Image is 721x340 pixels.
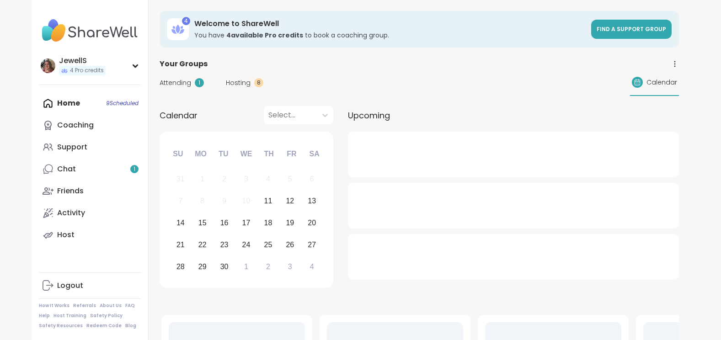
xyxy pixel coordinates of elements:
[220,260,229,273] div: 30
[198,239,207,251] div: 22
[125,303,135,309] a: FAQ
[57,164,76,174] div: Chat
[244,260,248,273] div: 1
[182,17,190,25] div: 4
[57,142,87,152] div: Support
[302,170,322,189] div: Not available Saturday, September 6th, 2025
[160,109,198,122] span: Calendar
[176,260,185,273] div: 28
[192,170,212,189] div: Not available Monday, September 1st, 2025
[39,158,141,180] a: Chat1
[57,230,75,240] div: Host
[59,56,106,66] div: JewellS
[176,239,185,251] div: 21
[194,19,586,29] h3: Welcome to ShareWell
[258,235,278,255] div: Choose Thursday, September 25th, 2025
[310,260,314,273] div: 4
[198,260,207,273] div: 29
[57,120,94,130] div: Coaching
[171,235,191,255] div: Choose Sunday, September 21st, 2025
[302,257,322,276] div: Choose Saturday, October 4th, 2025
[258,257,278,276] div: Choose Thursday, October 2nd, 2025
[264,195,272,207] div: 11
[73,303,96,309] a: Referrals
[304,144,324,164] div: Sa
[266,173,270,185] div: 4
[236,235,256,255] div: Choose Wednesday, September 24th, 2025
[242,217,251,229] div: 17
[286,239,294,251] div: 26
[134,165,135,173] span: 1
[192,257,212,276] div: Choose Monday, September 29th, 2025
[171,191,191,211] div: Not available Sunday, September 7th, 2025
[171,213,191,233] div: Choose Sunday, September 14th, 2025
[259,144,279,164] div: Th
[244,173,248,185] div: 3
[214,170,234,189] div: Not available Tuesday, September 2nd, 2025
[280,213,300,233] div: Choose Friday, September 19th, 2025
[280,257,300,276] div: Choose Friday, October 3rd, 2025
[57,186,84,196] div: Friends
[39,114,141,136] a: Coaching
[286,217,294,229] div: 19
[214,257,234,276] div: Choose Tuesday, September 30th, 2025
[220,239,229,251] div: 23
[258,170,278,189] div: Not available Thursday, September 4th, 2025
[198,217,207,229] div: 15
[242,239,251,251] div: 24
[591,20,672,39] a: Find a support group
[226,31,303,40] b: 4 available Pro credit s
[86,323,122,329] a: Redeem Code
[258,191,278,211] div: Choose Thursday, September 11th, 2025
[39,303,69,309] a: How It Works
[286,195,294,207] div: 12
[214,235,234,255] div: Choose Tuesday, September 23rd, 2025
[41,58,55,73] img: JewellS
[302,191,322,211] div: Choose Saturday, September 13th, 2025
[194,31,586,40] h3: You have to book a coaching group.
[236,144,256,164] div: We
[178,195,182,207] div: 7
[282,144,302,164] div: Fr
[308,217,316,229] div: 20
[39,136,141,158] a: Support
[176,173,185,185] div: 31
[214,191,234,211] div: Not available Tuesday, September 9th, 2025
[171,170,191,189] div: Not available Sunday, August 31st, 2025
[348,109,390,122] span: Upcoming
[39,202,141,224] a: Activity
[176,217,185,229] div: 14
[236,257,256,276] div: Choose Wednesday, October 1st, 2025
[57,208,85,218] div: Activity
[160,78,191,88] span: Attending
[39,15,141,47] img: ShareWell Nav Logo
[288,260,292,273] div: 3
[57,281,83,291] div: Logout
[288,173,292,185] div: 5
[310,173,314,185] div: 6
[192,213,212,233] div: Choose Monday, September 15th, 2025
[39,323,83,329] a: Safety Resources
[280,191,300,211] div: Choose Friday, September 12th, 2025
[90,313,123,319] a: Safety Policy
[222,195,226,207] div: 9
[191,144,211,164] div: Mo
[39,224,141,246] a: Host
[222,173,226,185] div: 2
[125,323,136,329] a: Blog
[53,313,86,319] a: Host Training
[170,168,323,277] div: month 2025-09
[302,235,322,255] div: Choose Saturday, September 27th, 2025
[200,173,204,185] div: 1
[236,213,256,233] div: Choose Wednesday, September 17th, 2025
[70,67,104,74] span: 4 Pro credits
[195,78,204,87] div: 1
[168,144,188,164] div: Su
[39,275,141,297] a: Logout
[242,195,251,207] div: 10
[100,303,122,309] a: About Us
[266,260,270,273] div: 2
[264,217,272,229] div: 18
[254,78,263,87] div: 8
[308,195,316,207] div: 13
